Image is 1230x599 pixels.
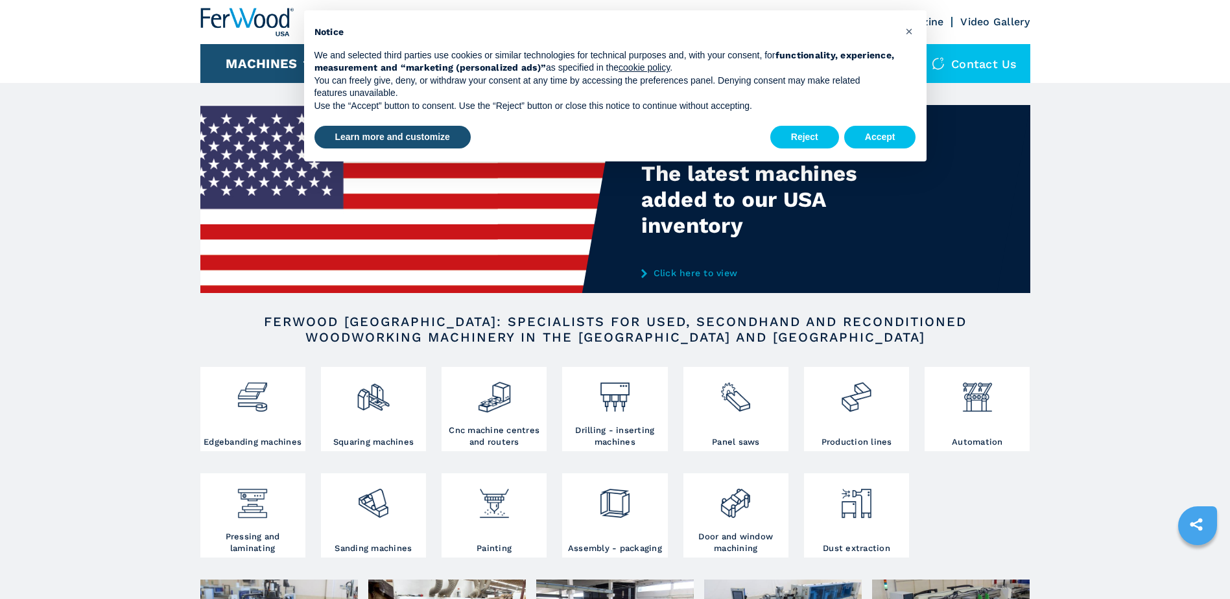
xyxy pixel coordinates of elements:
[718,476,753,521] img: lavorazione_porte_finestre_2.png
[960,370,995,414] img: automazione.png
[477,543,512,554] h3: Painting
[823,543,890,554] h3: Dust extraction
[687,531,785,554] h3: Door and window machining
[333,436,414,448] h3: Squaring machines
[641,268,895,278] a: Click here to view
[445,425,543,448] h3: Cnc machine centres and routers
[200,105,615,293] img: The latest machines added to our USA inventory
[718,370,753,414] img: sezionatrici_2.png
[839,476,873,521] img: aspirazione_1.png
[356,370,390,414] img: squadratrici_2.png
[1175,541,1220,589] iframe: Chat
[683,367,788,451] a: Panel saws
[925,367,1030,451] a: Automation
[314,126,471,149] button: Learn more and customize
[565,425,664,448] h3: Drilling - inserting machines
[442,473,547,558] a: Painting
[442,367,547,451] a: Cnc machine centres and routers
[235,370,270,414] img: bordatrici_1.png
[804,473,909,558] a: Dust extraction
[822,436,892,448] h3: Production lines
[314,75,895,100] p: You can freely give, deny, or withdraw your consent at any time by accessing the preferences pane...
[314,50,895,73] strong: functionality, experience, measurement and “marketing (personalized ads)”
[598,476,632,521] img: montaggio_imballaggio_2.png
[770,126,839,149] button: Reject
[932,57,945,70] img: Contact us
[804,367,909,451] a: Production lines
[952,436,1003,448] h3: Automation
[839,370,873,414] img: linee_di_produzione_2.png
[226,56,297,71] button: Machines
[562,367,667,451] a: Drilling - inserting machines
[619,62,670,73] a: cookie policy
[235,476,270,521] img: pressa-strettoia.png
[200,473,305,558] a: Pressing and laminating
[335,543,412,554] h3: Sanding machines
[204,531,302,554] h3: Pressing and laminating
[598,370,632,414] img: foratrici_inseritrici_2.png
[356,476,390,521] img: levigatrici_2.png
[683,473,788,558] a: Door and window machining
[314,26,895,39] h2: Notice
[314,100,895,113] p: Use the “Accept” button to consent. Use the “Reject” button or close this notice to continue with...
[314,49,895,75] p: We and selected third parties use cookies or similar technologies for technical purposes and, wit...
[568,543,662,554] h3: Assembly - packaging
[200,367,305,451] a: Edgebanding machines
[712,436,760,448] h3: Panel saws
[200,8,294,36] img: Ferwood
[477,370,512,414] img: centro_di_lavoro_cnc_2.png
[844,126,916,149] button: Accept
[321,473,426,558] a: Sanding machines
[477,476,512,521] img: verniciatura_1.png
[562,473,667,558] a: Assembly - packaging
[321,367,426,451] a: Squaring machines
[1180,508,1212,541] a: sharethis
[242,314,989,345] h2: FERWOOD [GEOGRAPHIC_DATA]: SPECIALISTS FOR USED, SECONDHAND AND RECONDITIONED WOODWORKING MACHINE...
[919,44,1030,83] div: Contact us
[899,21,920,41] button: Close this notice
[204,436,302,448] h3: Edgebanding machines
[905,23,913,39] span: ×
[960,16,1030,28] a: Video Gallery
